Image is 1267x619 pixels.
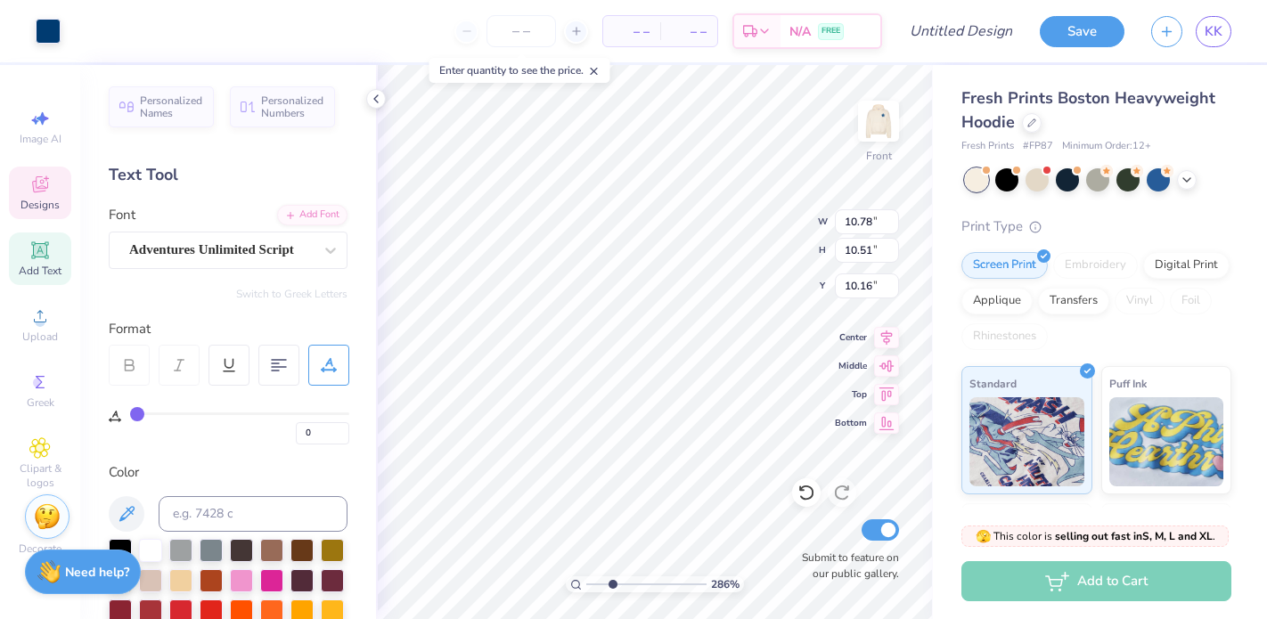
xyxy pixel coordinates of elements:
[961,323,1048,350] div: Rhinestones
[1023,139,1053,154] span: # FP87
[866,148,892,164] div: Front
[19,264,61,278] span: Add Text
[835,331,867,344] span: Center
[976,528,991,545] span: 🫣
[671,22,707,41] span: – –
[969,397,1084,486] img: Standard
[236,287,347,301] button: Switch to Greek Letters
[65,564,129,581] strong: Need help?
[1143,252,1230,279] div: Digital Print
[861,103,896,139] img: Front
[277,205,347,225] div: Add Font
[109,319,349,339] div: Format
[1205,21,1222,42] span: KK
[822,25,840,37] span: FREE
[961,288,1033,314] div: Applique
[20,132,61,146] span: Image AI
[1062,139,1151,154] span: Minimum Order: 12 +
[789,22,811,41] span: N/A
[261,94,324,119] span: Personalized Numbers
[109,163,347,187] div: Text Tool
[1053,252,1138,279] div: Embroidery
[711,576,740,592] span: 286 %
[895,13,1026,49] input: Untitled Design
[976,528,1215,544] span: This color is .
[1055,529,1213,543] strong: selling out fast in S, M, L and XL
[1109,374,1147,393] span: Puff Ink
[1109,397,1224,486] img: Puff Ink
[20,198,60,212] span: Designs
[140,94,203,119] span: Personalized Names
[429,58,610,83] div: Enter quantity to see the price.
[1170,288,1212,314] div: Foil
[109,205,135,225] label: Font
[19,542,61,556] span: Decorate
[961,216,1231,237] div: Print Type
[1196,16,1231,47] a: KK
[1115,288,1165,314] div: Vinyl
[835,417,867,429] span: Bottom
[486,15,556,47] input: – –
[614,22,650,41] span: – –
[9,461,71,490] span: Clipart & logos
[969,374,1017,393] span: Standard
[961,87,1215,133] span: Fresh Prints Boston Heavyweight Hoodie
[961,139,1014,154] span: Fresh Prints
[961,252,1048,279] div: Screen Print
[27,395,54,410] span: Greek
[835,360,867,372] span: Middle
[109,462,347,483] div: Color
[22,330,58,344] span: Upload
[835,388,867,401] span: Top
[1040,16,1124,47] button: Save
[792,550,899,582] label: Submit to feature on our public gallery.
[159,496,347,532] input: e.g. 7428 c
[1038,288,1109,314] div: Transfers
